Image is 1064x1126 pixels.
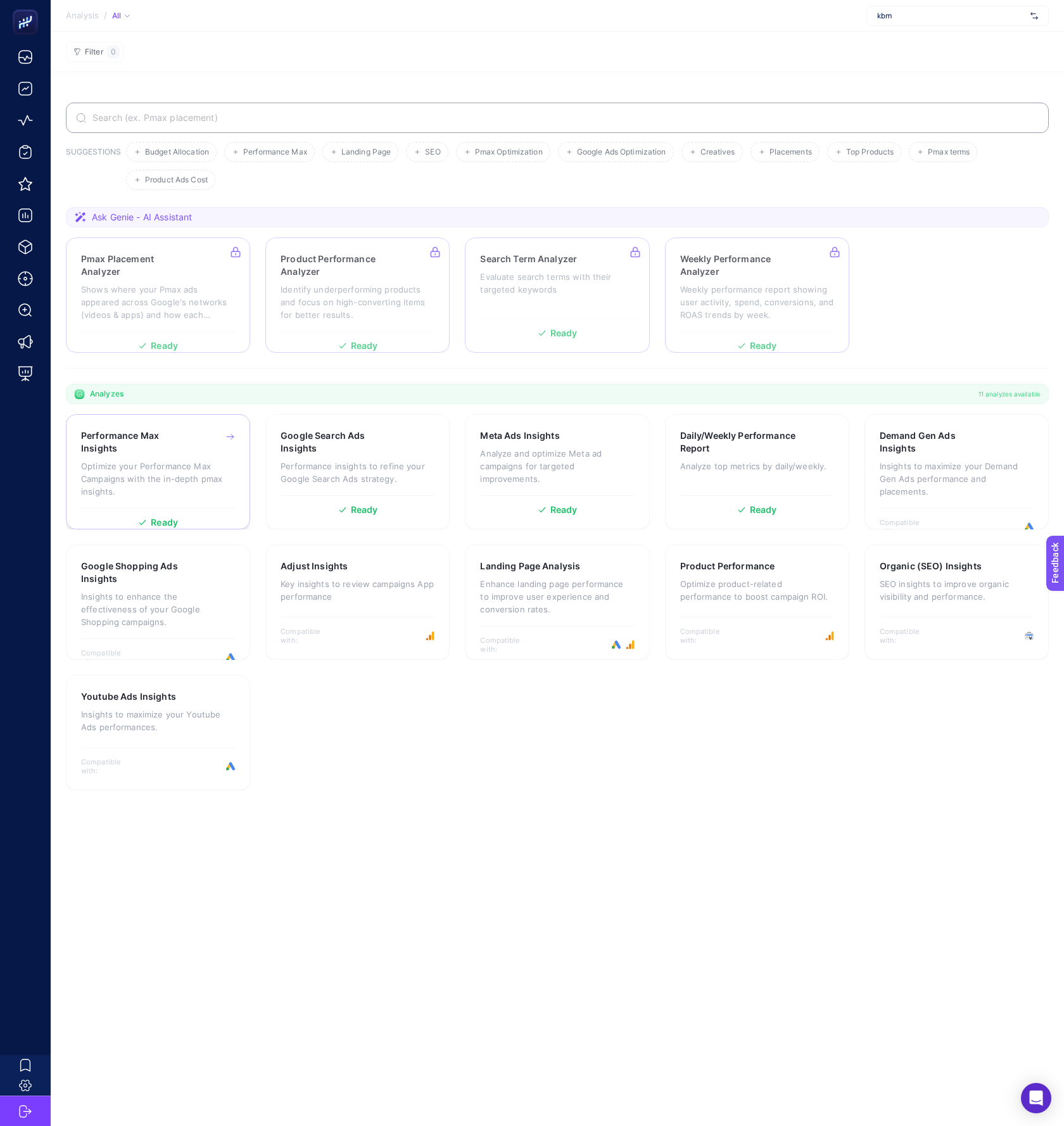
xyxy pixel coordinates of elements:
span: Filter [85,47,103,57]
p: Performance insights to refine your Google Search Ads strategy. [281,460,434,485]
span: Compatible with: [880,518,937,536]
span: Pmax terms [928,148,970,157]
a: Meta Ads InsightsAnalyze and optimize Meta ad campaigns for targeted improvements.Ready [465,414,649,529]
span: Analyzes [90,389,123,399]
h3: Performance Max Insights [81,429,195,455]
p: Key insights to review campaigns App performance [281,578,434,603]
span: Budget Allocation [145,148,209,157]
span: Compatible with: [480,636,537,654]
a: Product Performance AnalyzerIdentify underperforming products and focus on high-converting items ... [265,237,450,353]
h3: Meta Ads Insights [480,429,559,442]
span: / [104,10,107,20]
h3: Google Search Ads Insights [281,429,395,455]
h3: Youtube Ads Insights [81,690,176,703]
p: Analyze and optimize Meta ad campaigns for targeted improvements. [480,447,634,485]
span: Top Products [846,148,894,157]
span: Ready [351,505,378,514]
h3: Adjust Insights [281,560,348,572]
span: Compatible with: [81,757,138,775]
span: Product Ads Cost [145,175,208,185]
div: Open Intercom Messenger [1021,1083,1051,1113]
h3: Organic (SEO) Insights [880,560,982,572]
h3: Landing Page Analysis [480,560,580,572]
a: Google Shopping Ads InsightsInsights to enhance the effectiveness of your Google Shopping campaig... [66,545,250,660]
p: Insights to maximize your Youtube Ads performances. [81,708,235,733]
span: Creatives [700,148,735,157]
h3: SUGGESTIONS [66,147,121,190]
span: Performance Max [243,148,307,157]
span: Feedback [8,4,48,14]
span: Compatible with: [281,627,338,645]
span: Compatible with: [81,648,138,666]
a: Performance Max InsightsOptimize your Performance Max Campaigns with the in-depth pmax insights.R... [66,414,250,529]
a: Google Search Ads InsightsPerformance insights to refine your Google Search Ads strategy.Ready [265,414,450,529]
span: kbm [877,11,1025,21]
span: Ready [750,505,777,514]
input: Search [90,113,1039,123]
a: Youtube Ads InsightsInsights to maximize your Youtube Ads performances.Compatible with: [66,675,250,790]
span: Analysis [66,11,99,21]
h3: Daily/Weekly Performance Report [680,429,796,455]
span: Landing Page [341,148,391,157]
button: Filter0 [66,42,123,62]
span: 0 [111,47,116,57]
span: Google Ads Optimization [577,148,666,157]
span: Ask Genie - AI Assistant [92,211,192,224]
a: Weekly Performance AnalyzerWeekly performance report showing user activity, spend, conversions, a... [665,237,849,353]
div: All [112,11,130,21]
span: 11 analyzes available [978,389,1041,399]
span: Pmax Optimization [475,148,543,157]
span: Compatible with: [880,627,937,645]
span: Placements [769,148,812,157]
a: Daily/Weekly Performance ReportAnalyze top metrics by daily/weekly.Ready [665,414,849,529]
span: Ready [550,505,578,514]
span: Ready [151,518,178,527]
a: Organic (SEO) InsightsSEO insights to improve organic visibility and performance.Compatible with: [864,545,1049,660]
a: Pmax Placement AnalyzerShows where your Pmax ads appeared across Google's networks (videos & apps... [66,237,250,353]
h3: Product Performance [680,560,775,572]
p: Insights to maximize your Demand Gen Ads performance and placements. [880,460,1034,498]
a: Product PerformanceOptimize product-related performance to boost campaign ROI.Compatible with: [665,545,849,660]
a: Demand Gen Ads InsightsInsights to maximize your Demand Gen Ads performance and placements.Compat... [864,414,1049,529]
p: SEO insights to improve organic visibility and performance. [880,578,1034,603]
span: SEO [425,148,440,157]
h3: Google Shopping Ads Insights [81,560,196,585]
h3: Demand Gen Ads Insights [880,429,993,455]
p: Insights to enhance the effectiveness of your Google Shopping campaigns. [81,590,235,628]
p: Optimize your Performance Max Campaigns with the in-depth pmax insights. [81,460,235,498]
a: Adjust InsightsKey insights to review campaigns App performanceCompatible with: [265,545,450,660]
span: Compatible with: [680,627,737,645]
p: Optimize product-related performance to boost campaign ROI. [680,578,834,603]
a: Landing Page AnalysisEnhance landing page performance to improve user experience and conversion r... [465,545,649,660]
a: Search Term AnalyzerEvaluate search terms with their targeted keywordsReady [465,237,649,353]
img: svg%3e [1030,9,1038,22]
p: Enhance landing page performance to improve user experience and conversion rates. [480,578,634,616]
p: Analyze top metrics by daily/weekly. [680,460,834,472]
